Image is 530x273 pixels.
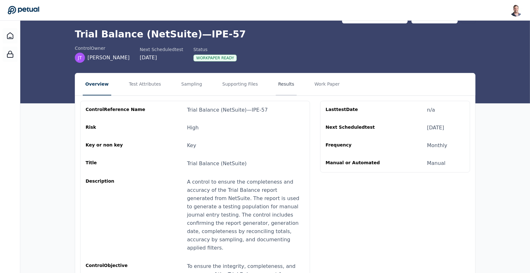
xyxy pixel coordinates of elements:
div: Description [86,178,146,252]
a: SOC [3,47,18,62]
span: JT [78,55,82,61]
nav: Tabs [75,73,475,95]
div: Monthly [427,142,447,149]
div: Next Scheduled test [140,46,183,53]
div: Last test Date [326,106,386,114]
div: Key [187,142,196,149]
a: Go to Dashboard [8,6,39,15]
div: control Owner [75,45,130,51]
img: Snir Kodesh [510,4,522,16]
button: Overview [83,73,111,95]
div: n/a [427,106,435,114]
div: Manual or Automated [326,159,386,167]
div: Risk [86,124,146,132]
button: Results [276,73,297,95]
span: Trial Balance (NetSuite) [187,160,247,166]
div: Next Scheduled test [326,124,386,132]
div: Title [86,159,146,168]
div: control Reference Name [86,106,146,114]
div: A control to ensure the completeness and accuracy of the Trial Balance report generated from NetS... [187,178,305,252]
h1: Trial Balance (NetSuite) — IPE-57 [75,29,475,40]
div: Key or non key [86,142,146,149]
div: [DATE] [140,54,183,62]
a: Dashboard [3,28,18,43]
button: Supporting Files [220,73,260,95]
button: Test Attributes [126,73,164,95]
div: Manual [427,159,445,167]
button: Work Paper [312,73,342,95]
div: Status [193,46,237,53]
div: Workpaper Ready [193,55,237,62]
div: [DATE] [427,124,444,132]
div: High [187,124,199,132]
button: Sampling [179,73,205,95]
span: [PERSON_NAME] [87,54,130,62]
div: Frequency [326,142,386,149]
div: Trial Balance (NetSuite) — IPE-57 [187,106,268,114]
